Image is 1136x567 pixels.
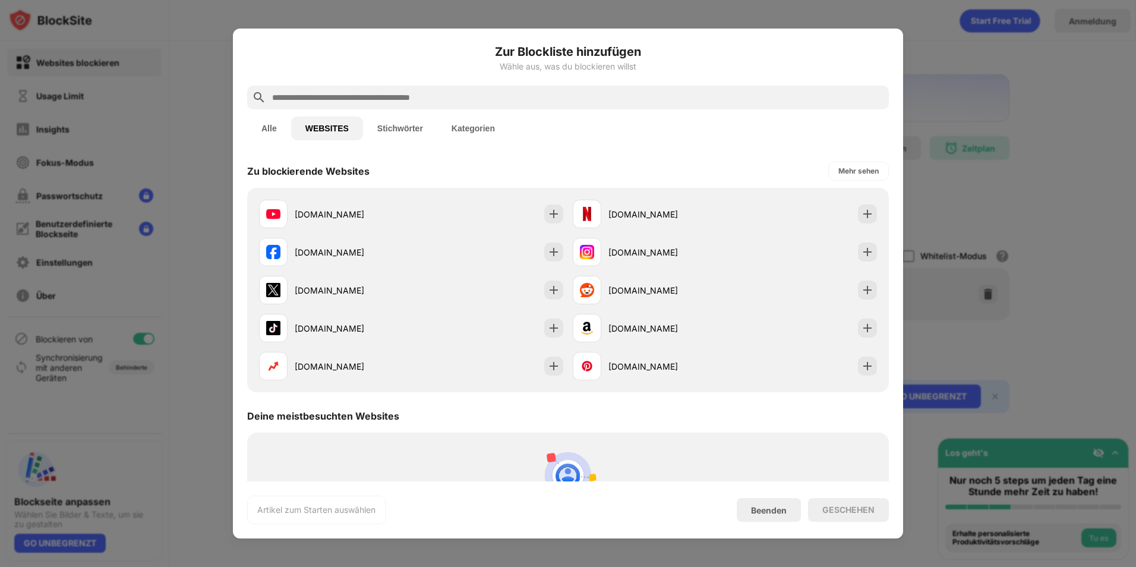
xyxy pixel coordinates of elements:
div: [DOMAIN_NAME] [608,322,725,335]
div: GESCHEHEN [822,505,875,515]
div: Zu blockierende Websites [247,165,370,177]
img: favicons [580,359,594,373]
div: Mehr sehen [838,165,879,177]
img: search.svg [252,90,266,105]
div: [DOMAIN_NAME] [608,284,725,297]
div: Deine meistbesuchten Websites [247,410,399,422]
button: WEBSITES [291,116,363,140]
img: favicons [266,359,280,373]
img: favicons [266,245,280,259]
div: [DOMAIN_NAME] [608,360,725,373]
div: [DOMAIN_NAME] [295,322,411,335]
button: Alle [247,116,291,140]
div: Artikel zum Starten auswählen [257,504,375,516]
div: [DOMAIN_NAME] [295,246,411,259]
div: [DOMAIN_NAME] [608,208,725,220]
div: [DOMAIN_NAME] [608,246,725,259]
img: personal-suggestions.svg [539,447,597,504]
div: [DOMAIN_NAME] [295,208,411,220]
img: favicons [580,321,594,335]
img: favicons [580,245,594,259]
div: Wähle aus, was du blockieren willst [247,62,889,71]
button: Stichwörter [363,116,437,140]
img: favicons [266,283,280,297]
div: [DOMAIN_NAME] [295,284,411,297]
img: favicons [580,283,594,297]
img: favicons [580,207,594,221]
div: [DOMAIN_NAME] [295,360,411,373]
button: Kategorien [437,116,509,140]
img: favicons [266,207,280,221]
div: Beenden [751,505,787,515]
h6: Zur Blockliste hinzufügen [247,43,889,61]
img: favicons [266,321,280,335]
